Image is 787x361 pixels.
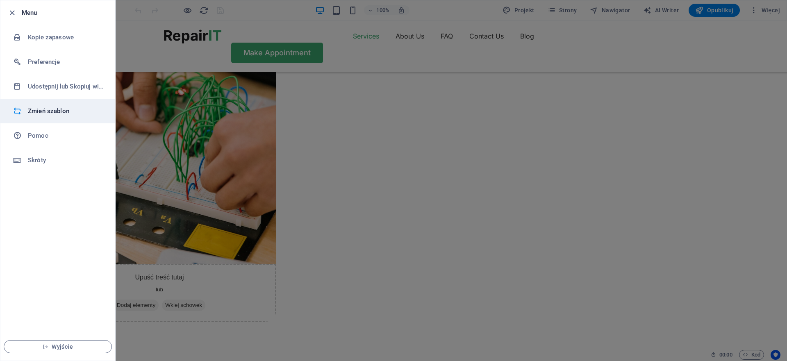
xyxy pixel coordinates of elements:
[28,106,104,116] h6: Zmień szablon
[129,279,173,291] span: Wklej schowek
[28,82,104,91] h6: Udostępnij lub Skopiuj witrynę
[10,243,243,302] div: Upuść treść tutaj
[28,57,104,67] h6: Preferencje
[28,155,104,165] h6: Skróty
[4,340,112,353] button: Wyjście
[28,32,104,42] h6: Kopie zapasowe
[0,123,115,148] a: Pomoc
[22,8,109,18] h6: Menu
[28,131,104,141] h6: Pomoc
[11,343,105,350] span: Wyjście
[81,279,126,291] span: Dodaj elementy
